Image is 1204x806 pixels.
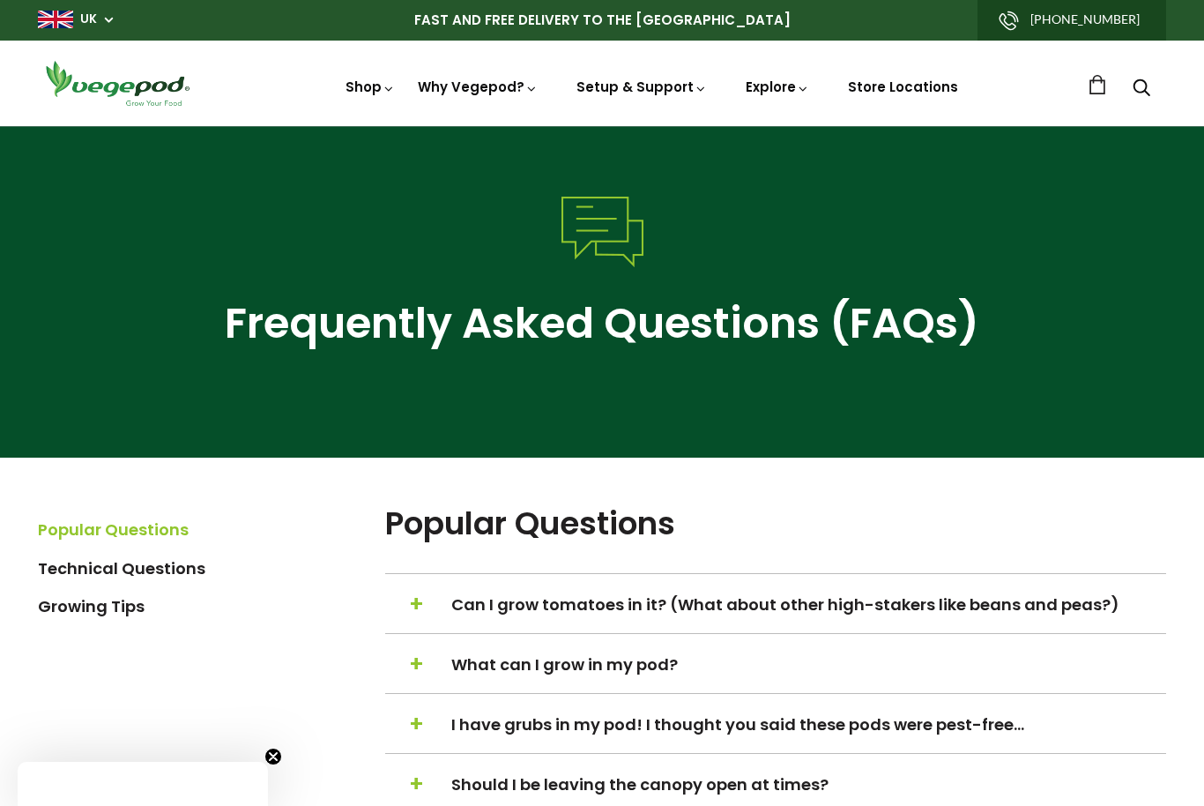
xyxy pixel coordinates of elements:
[80,11,97,28] a: UK
[38,292,1166,355] h1: Frequently Asked Questions (FAQs)
[746,78,809,96] a: Explore
[1133,80,1150,99] a: Search
[38,519,189,541] a: Popular Questions
[409,648,424,682] span: +
[38,58,197,108] img: Vegepod
[451,593,1163,616] span: Can I grow tomatoes in it? (What about other high-stakers like beans and peas?)
[409,588,424,622] span: +
[346,78,395,96] a: Shop
[451,653,1163,676] span: What can I grow in my pod?
[38,557,205,579] a: Technical Questions
[561,197,643,267] img: FAQ icon
[451,713,1163,736] span: I have grubs in my pod! I thought you said these pods were pest-free…
[264,748,282,765] button: Close teaser
[409,768,424,802] span: +
[848,78,958,96] a: Store Locations
[38,595,145,617] a: Growing Tips
[451,772,1163,796] span: Should I be leaving the canopy open at times?
[18,762,268,806] div: Close teaser
[385,502,1166,546] h2: Popular Questions
[576,78,707,96] a: Setup & Support
[418,78,538,96] a: Why Vegepod?
[409,708,424,742] span: +
[38,11,73,28] img: gb_large.png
